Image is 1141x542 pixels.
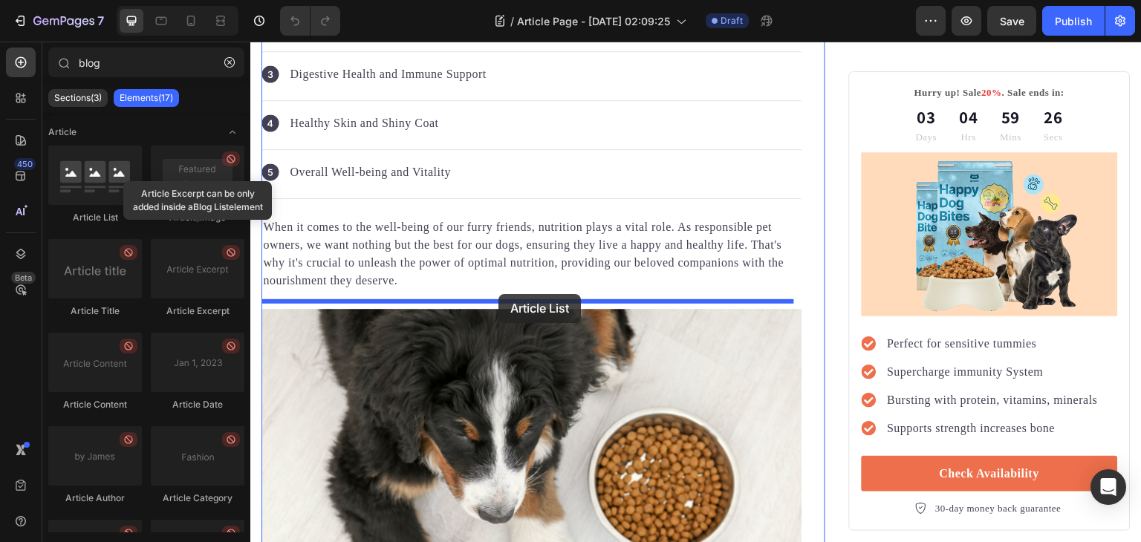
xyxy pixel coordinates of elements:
[151,398,244,411] div: Article Date
[120,92,173,104] p: Elements(17)
[14,158,36,170] div: 450
[54,92,102,104] p: Sections(3)
[97,12,104,30] p: 7
[517,13,670,29] span: Article Page - [DATE] 02:09:25
[48,492,142,505] div: Article Author
[510,13,514,29] span: /
[1000,15,1024,27] span: Save
[48,125,77,139] span: Article
[151,211,244,224] div: Article Image
[151,492,244,505] div: Article Category
[1055,13,1092,29] div: Publish
[48,48,244,77] input: Search Sections & Elements
[151,304,244,318] div: Article Excerpt
[721,14,743,27] span: Draft
[221,120,244,144] span: Toggle open
[48,304,142,318] div: Article Title
[1042,6,1105,36] button: Publish
[280,6,340,36] div: Undo/Redo
[250,42,1141,542] iframe: Design area
[48,398,142,411] div: Article Content
[987,6,1036,36] button: Save
[1090,469,1126,505] div: Open Intercom Messenger
[48,211,142,224] div: Article List
[6,6,111,36] button: 7
[11,272,36,284] div: Beta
